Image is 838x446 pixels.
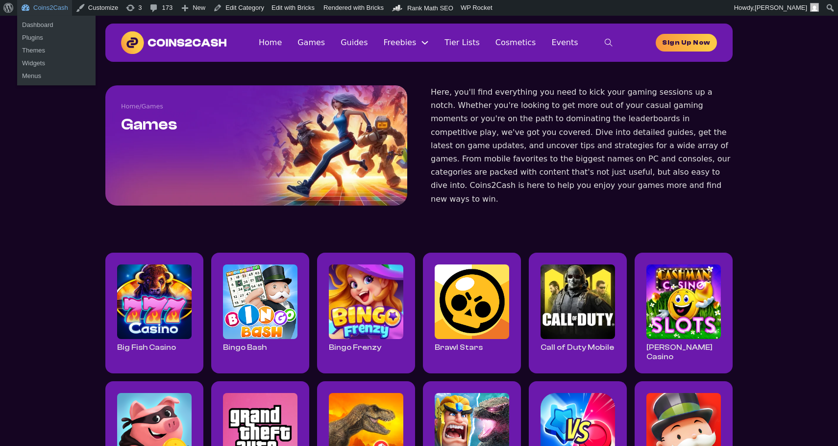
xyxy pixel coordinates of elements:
a: Plugins [17,31,96,44]
span: Here, you'll find everything you need to kick your gaming sessions up a notch. Whether you're loo... [431,87,713,137]
a: Themes [17,44,96,57]
a: Call of Duty Mobile game posts [541,343,614,352]
a: Widgets [17,57,96,70]
a: Brawl Stars game posts [435,343,483,352]
a: Events [551,36,578,49]
ul: Coins2Cash [17,16,96,47]
span: Rank Math SEO [407,4,453,12]
div: v 4.0.25 [27,16,48,24]
a: Menus [17,70,96,82]
img: Bingo Frenzy icon [329,264,403,339]
a: Bingo Frenzy game posts [329,343,381,352]
span: [PERSON_NAME] [755,4,807,11]
span: Games [142,103,163,110]
a: Big Fish Casino game posts [117,343,176,352]
button: toggle search [594,33,623,52]
img: Big Fish Casino [117,264,192,339]
nav: breadcrumbs [121,101,392,111]
a: Home [259,36,282,49]
a: Tier Lists [444,36,480,49]
div: Domain Overview [39,58,88,64]
button: Freebies Sub menu [421,39,429,47]
h1: Games [121,115,177,134]
img: Coins2Cash Logo [121,31,226,54]
a: Bingo Bash game posts [223,343,267,352]
img: tab_keywords_by_traffic_grey.svg [99,57,107,65]
a: Home [121,103,139,110]
div: Keywords by Traffic [110,58,162,64]
div: Domain: [DOMAIN_NAME] [25,26,108,33]
img: website_grey.svg [16,26,24,33]
a: homepage [656,34,717,52]
img: tab_domain_overview_orange.svg [28,57,36,65]
ul: Coins2Cash [17,41,96,85]
img: Call of Duty Mobile icon [541,264,615,339]
span: / [139,103,141,110]
img: Cashman Casino icon [646,264,721,339]
a: Dashboard [17,19,96,31]
a: Games [297,36,325,49]
a: Guides [341,36,368,49]
a: Cosmetics [495,36,536,49]
img: logo_orange.svg [16,16,24,24]
a: Cashman Casino game posts [646,343,713,361]
a: Freebies [384,36,417,49]
span: Dive into detailed guides, get the latest on game updates, and uncover tips and strategies for a ... [431,128,730,204]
